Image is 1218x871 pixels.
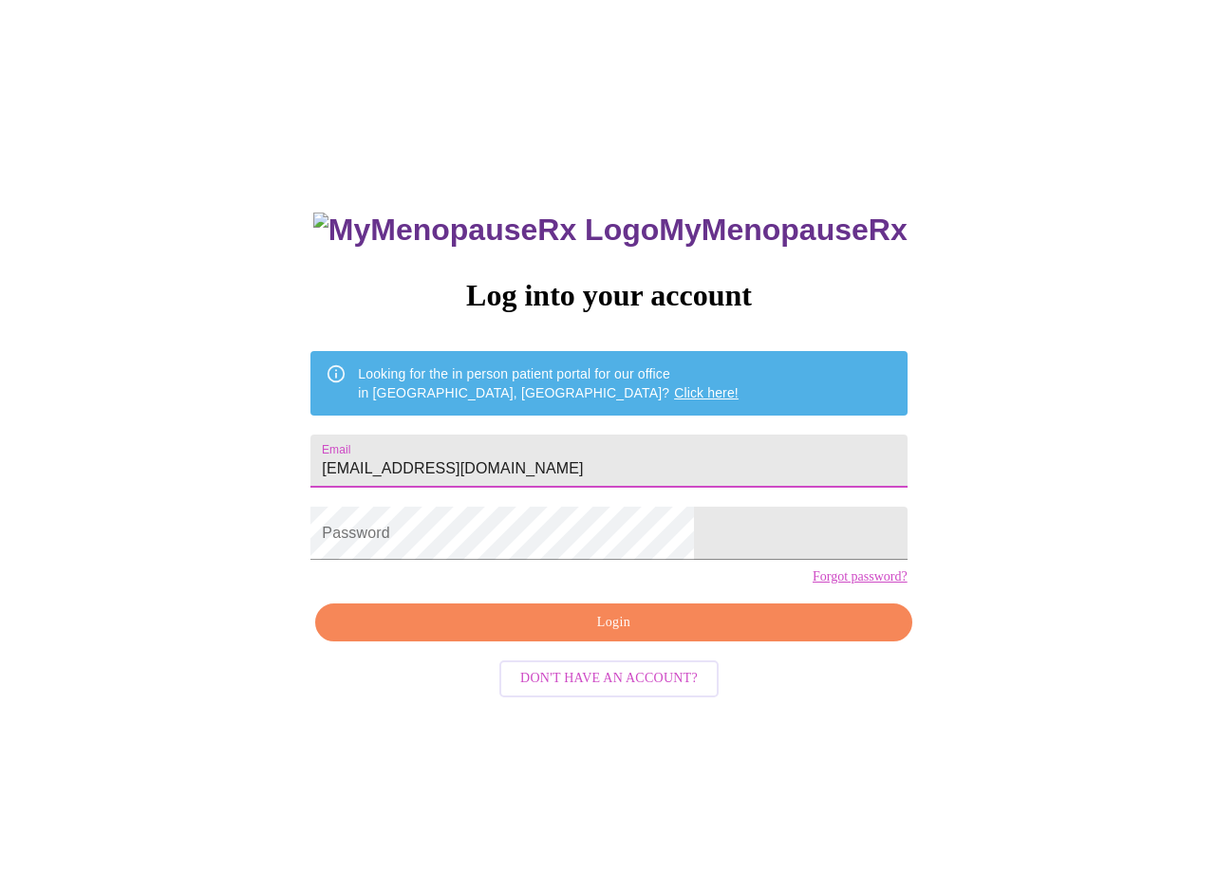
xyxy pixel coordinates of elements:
button: Login [315,603,911,642]
span: Don't have an account? [520,667,698,691]
a: Don't have an account? [495,669,723,685]
button: Don't have an account? [499,660,719,697]
a: Forgot password? [813,569,908,584]
h3: MyMenopauseRx [313,213,908,248]
span: Login [337,611,890,635]
a: Click here! [674,385,739,400]
img: MyMenopauseRx Logo [313,213,659,248]
h3: Log into your account [310,278,907,313]
div: Looking for the in person patient portal for our office in [GEOGRAPHIC_DATA], [GEOGRAPHIC_DATA]? [358,357,739,410]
